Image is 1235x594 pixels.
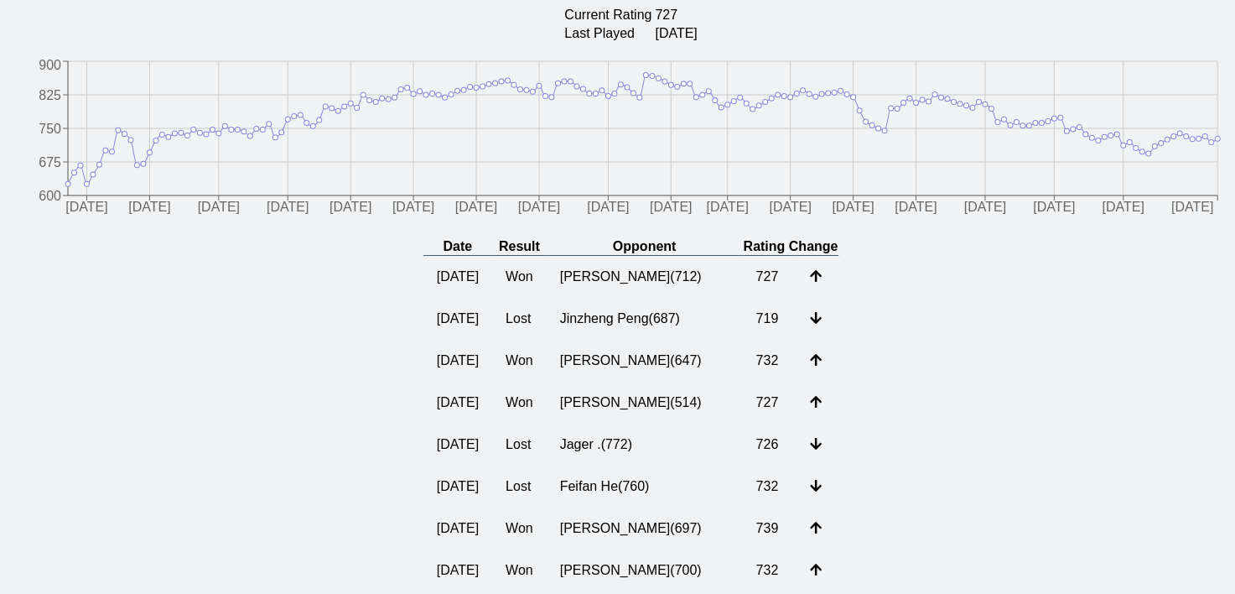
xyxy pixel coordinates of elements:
[547,298,743,340] td: Jinzheng Peng ( 687 )
[1033,201,1075,215] tspan: [DATE]
[547,466,743,508] td: Feifan He ( 760 )
[65,201,107,215] tspan: [DATE]
[423,298,492,340] td: [DATE]
[39,155,61,169] tspan: 675
[769,201,811,215] tspan: [DATE]
[330,201,371,215] tspan: [DATE]
[423,382,492,424] td: [DATE]
[742,466,796,508] td: 732
[492,382,547,424] td: Won
[423,550,492,591] td: [DATE]
[547,508,743,550] td: [PERSON_NAME] ( 697 )
[587,201,629,215] tspan: [DATE]
[1171,201,1213,215] tspan: [DATE]
[492,550,547,591] td: Won
[742,298,796,340] td: 719
[742,238,838,256] th: Rating Change
[392,201,434,215] tspan: [DATE]
[742,550,796,591] td: 732
[742,340,796,382] td: 732
[895,201,937,215] tspan: [DATE]
[563,25,652,42] td: Last Played
[547,550,743,591] td: [PERSON_NAME] ( 700 )
[492,340,547,382] td: Won
[128,201,170,215] tspan: [DATE]
[563,7,652,23] td: Current Rating
[547,238,743,256] th: Opponent
[423,466,492,508] td: [DATE]
[547,256,743,299] td: [PERSON_NAME] ( 712 )
[39,88,61,102] tspan: 825
[964,201,1006,215] tspan: [DATE]
[832,201,874,215] tspan: [DATE]
[492,256,547,299] td: Won
[547,382,743,424] td: [PERSON_NAME] ( 514 )
[455,201,497,215] tspan: [DATE]
[423,256,492,299] td: [DATE]
[492,466,547,508] td: Lost
[742,424,796,466] td: 726
[742,508,796,550] td: 739
[423,508,492,550] td: [DATE]
[39,58,61,72] tspan: 900
[654,25,698,42] td: [DATE]
[547,424,743,466] td: Jager . ( 772 )
[518,201,560,215] tspan: [DATE]
[198,201,240,215] tspan: [DATE]
[654,7,698,23] td: 727
[492,424,547,466] td: Lost
[706,201,748,215] tspan: [DATE]
[423,238,492,256] th: Date
[267,201,309,215] tspan: [DATE]
[423,340,492,382] td: [DATE]
[39,122,61,136] tspan: 750
[492,298,547,340] td: Lost
[492,508,547,550] td: Won
[39,189,61,203] tspan: 600
[1102,201,1144,215] tspan: [DATE]
[423,424,492,466] td: [DATE]
[492,238,547,256] th: Result
[547,340,743,382] td: [PERSON_NAME] ( 647 )
[742,382,796,424] td: 727
[742,256,796,299] td: 727
[650,201,692,215] tspan: [DATE]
